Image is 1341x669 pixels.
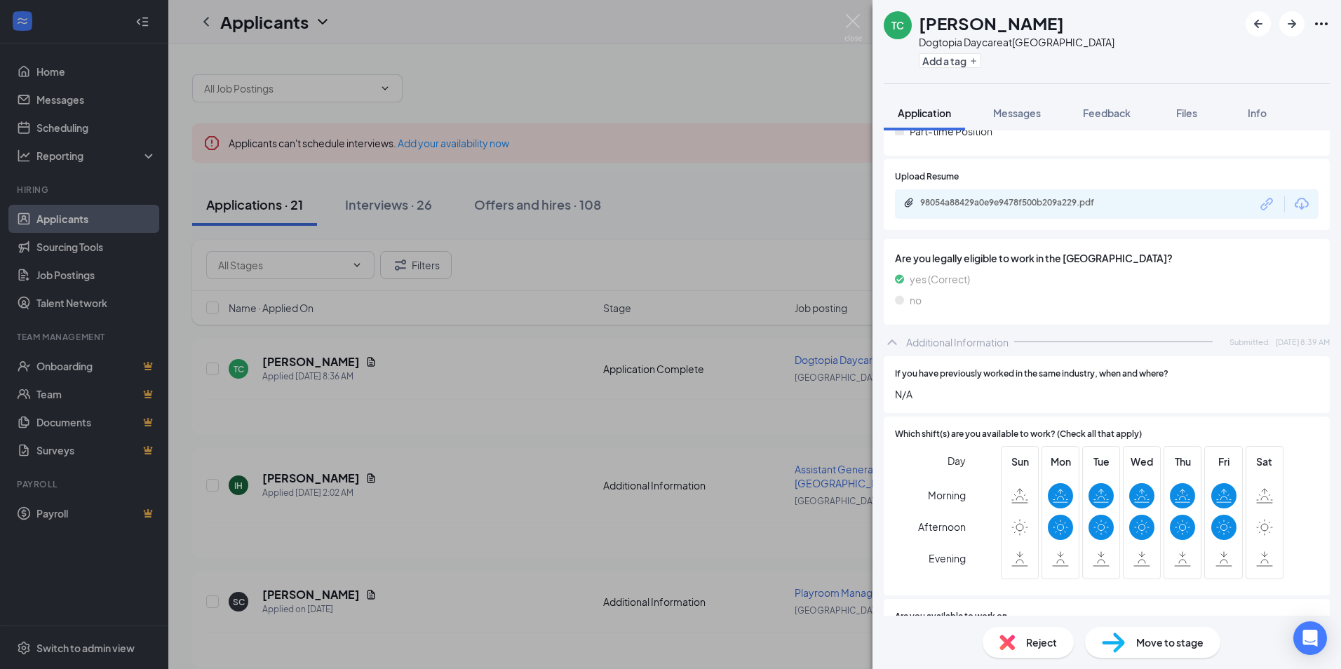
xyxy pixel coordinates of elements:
span: Files [1176,107,1197,119]
div: 98054a88429a0e9e9478f500b209a229.pdf [920,197,1117,208]
button: ArrowLeftNew [1246,11,1271,36]
span: Tue [1089,454,1114,469]
span: Are you available to work on [895,610,1007,623]
div: Dogtopia Daycare at [GEOGRAPHIC_DATA] [919,35,1114,49]
span: N/A [895,386,1319,402]
div: TC [891,18,904,32]
span: Reject [1026,635,1057,650]
div: Open Intercom Messenger [1293,621,1327,655]
span: Info [1248,107,1267,119]
span: Are you legally eligible to work in the [GEOGRAPHIC_DATA]? [895,250,1319,266]
span: yes (Correct) [910,271,970,287]
span: If you have previously worked in the same industry, when and where? [895,367,1168,381]
span: [DATE] 8:39 AM [1276,336,1330,348]
button: ArrowRight [1279,11,1305,36]
span: Which shift(s) are you available to work? (Check all that apply) [895,428,1142,441]
svg: ArrowRight [1283,15,1300,32]
svg: Plus [969,57,978,65]
span: Morning [928,482,966,508]
svg: Link [1258,195,1276,213]
span: Messages [993,107,1041,119]
a: Paperclip98054a88429a0e9e9478f500b209a229.pdf [903,197,1131,210]
svg: ArrowLeftNew [1250,15,1267,32]
span: no [910,292,922,308]
svg: Download [1293,196,1310,212]
span: Move to stage [1136,635,1204,650]
svg: Ellipses [1313,15,1330,32]
span: Wed [1129,454,1154,469]
div: Additional Information [906,335,1009,349]
span: Part-time Position [910,123,992,139]
span: Sat [1252,454,1277,469]
button: PlusAdd a tag [919,53,981,68]
h1: [PERSON_NAME] [919,11,1064,35]
span: Feedback [1083,107,1131,119]
span: Upload Resume [895,170,959,184]
span: Evening [929,546,966,571]
svg: ChevronUp [884,334,901,351]
span: Day [948,453,966,468]
svg: Paperclip [903,197,915,208]
span: Mon [1048,454,1073,469]
span: Sun [1007,454,1032,469]
span: Afternoon [918,514,966,539]
span: Fri [1211,454,1236,469]
span: Thu [1170,454,1195,469]
span: Submitted: [1229,336,1270,348]
span: Application [898,107,951,119]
